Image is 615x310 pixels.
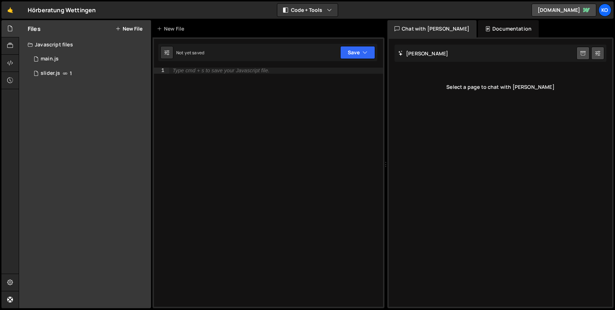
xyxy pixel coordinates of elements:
[19,37,151,52] div: Javascript files
[28,6,96,14] div: Hörberatung Wettingen
[387,20,477,37] div: Chat with [PERSON_NAME]
[395,73,606,101] div: Select a page to chat with [PERSON_NAME]
[41,70,60,77] div: slider.js
[154,68,169,74] div: 1
[277,4,338,17] button: Code + Tools
[1,1,19,19] a: 🤙
[532,4,596,17] a: [DOMAIN_NAME]
[28,52,151,66] div: 16629/45300.js
[70,70,72,76] span: 1
[176,50,204,56] div: Not yet saved
[115,26,142,32] button: New File
[478,20,539,37] div: Documentation
[598,4,611,17] a: KO
[398,50,448,57] h2: [PERSON_NAME]
[28,25,41,33] h2: Files
[173,68,269,73] div: Type cmd + s to save your Javascript file.
[28,66,151,81] div: 16629/45301.js
[157,25,187,32] div: New File
[340,46,375,59] button: Save
[41,56,59,62] div: main.js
